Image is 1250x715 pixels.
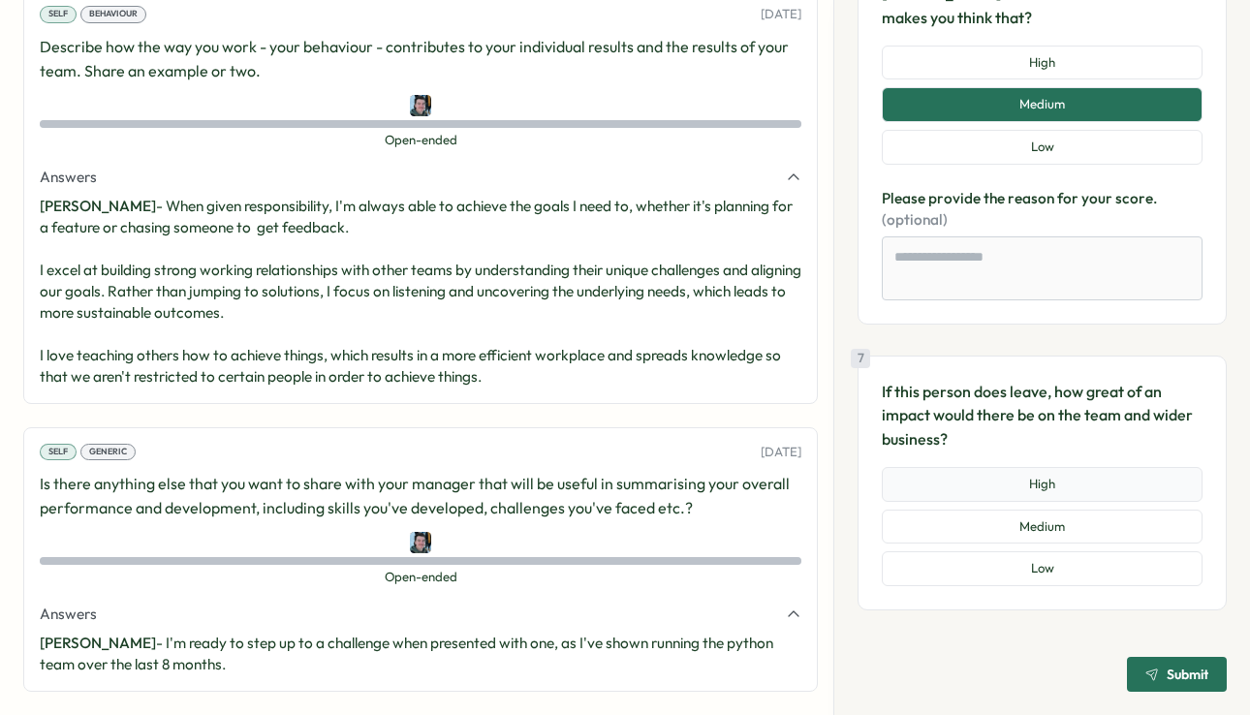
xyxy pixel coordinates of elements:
[882,380,1203,451] p: If this person does leave, how great of an impact would there be on the team and wider business?
[1081,189,1115,207] span: your
[40,472,801,520] p: Is there anything else that you want to share with your manager that will be useful in summarisin...
[1127,657,1227,692] button: Submit
[882,551,1203,586] button: Low
[882,46,1203,80] button: High
[851,349,870,368] div: 7
[40,132,801,149] span: Open-ended
[1057,189,1081,207] span: for
[40,196,801,388] p: - When given responsibility, I'm always able to achieve the goals I need to, whether it's plannin...
[882,87,1203,122] button: Medium
[410,532,431,553] img: Gerome Braddock
[928,189,984,207] span: provide
[40,633,801,675] p: - I'm ready to step up to a challenge when presented with one, as I've shown running the python t...
[40,167,97,188] span: Answers
[40,167,801,188] button: Answers
[1115,189,1157,207] span: score.
[882,130,1203,165] button: Low
[40,604,97,625] span: Answers
[410,95,431,116] img: Gerome Braddock
[40,197,156,215] span: [PERSON_NAME]
[40,35,801,83] p: Describe how the way you work - your behaviour - contributes to your individual results and the r...
[761,6,801,23] p: [DATE]
[882,467,1203,502] button: High
[1008,189,1057,207] span: reason
[882,210,948,229] span: (optional)
[40,444,77,461] div: Self
[882,189,928,207] span: Please
[984,189,1008,207] span: the
[80,6,146,23] div: Behaviour
[80,444,136,461] div: Generic
[40,6,77,23] div: Self
[40,569,801,586] span: Open-ended
[40,604,801,625] button: Answers
[761,444,801,461] p: [DATE]
[882,510,1203,544] button: Medium
[1167,668,1208,681] span: Submit
[40,634,156,652] span: [PERSON_NAME]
